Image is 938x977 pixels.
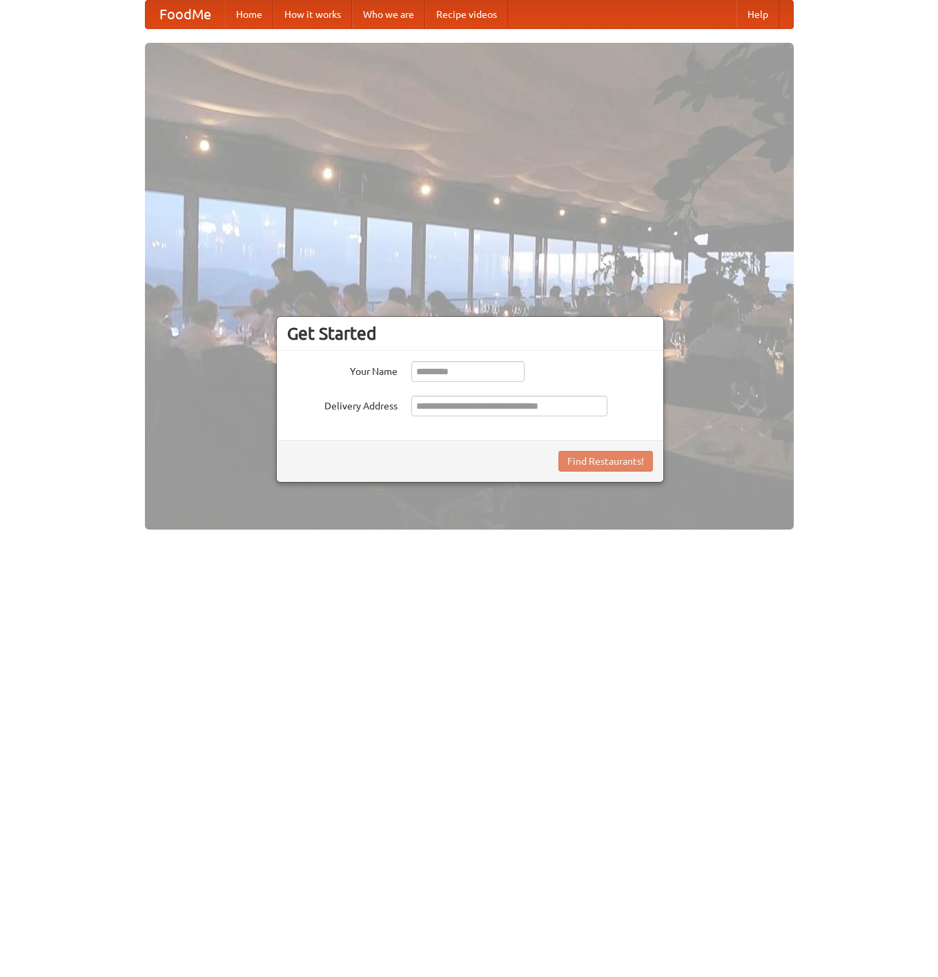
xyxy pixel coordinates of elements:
[273,1,352,28] a: How it works
[287,361,398,378] label: Your Name
[352,1,425,28] a: Who we are
[287,396,398,413] label: Delivery Address
[146,1,225,28] a: FoodMe
[558,451,653,472] button: Find Restaurants!
[736,1,779,28] a: Help
[425,1,508,28] a: Recipe videos
[225,1,273,28] a: Home
[287,323,653,344] h3: Get Started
